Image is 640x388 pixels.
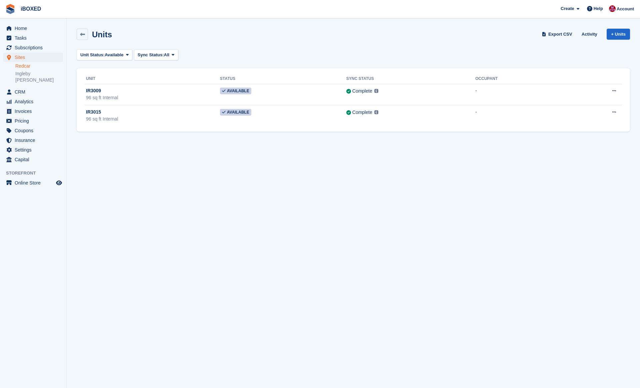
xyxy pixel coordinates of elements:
[220,88,251,94] span: Available
[220,74,346,84] th: Status
[138,52,164,58] span: Sync Status:
[541,29,575,40] a: Export CSV
[3,155,63,164] a: menu
[15,136,55,145] span: Insurance
[15,43,55,52] span: Subscriptions
[15,126,55,135] span: Coupons
[15,33,55,43] span: Tasks
[346,74,475,84] th: Sync Status
[3,178,63,188] a: menu
[85,74,220,84] th: Unit
[86,116,220,123] div: 96 sq ft Internal
[3,145,63,155] a: menu
[3,24,63,33] a: menu
[6,170,66,177] span: Storefront
[3,53,63,62] a: menu
[105,52,124,58] span: Available
[5,4,15,14] img: stora-icon-8386f47178a22dfd0bd8f6a31ec36ba5ce8667c1dd55bd0f319d3a0aa187defe.svg
[15,87,55,97] span: CRM
[15,178,55,188] span: Online Store
[15,63,63,69] a: Redcar
[374,110,378,114] img: icon-info-grey-7440780725fd019a000dd9b08b2336e03edf1995a4989e88bcd33f0948082b44.svg
[3,43,63,52] a: menu
[80,52,105,58] span: Unit Status:
[374,89,378,93] img: icon-info-grey-7440780725fd019a000dd9b08b2336e03edf1995a4989e88bcd33f0948082b44.svg
[55,179,63,187] a: Preview store
[3,116,63,126] a: menu
[3,33,63,43] a: menu
[15,24,55,33] span: Home
[86,109,101,116] span: IR3015
[15,97,55,106] span: Analytics
[18,3,44,14] a: iBOXED
[86,94,220,101] div: 96 sq ft Internal
[220,109,251,116] span: Available
[609,5,616,12] img: Amanda Forder
[475,105,566,126] td: -
[15,145,55,155] span: Settings
[3,136,63,145] a: menu
[15,155,55,164] span: Capital
[561,5,574,12] span: Create
[15,116,55,126] span: Pricing
[352,88,372,95] div: Complete
[3,87,63,97] a: menu
[594,5,603,12] span: Help
[548,31,572,38] span: Export CSV
[164,52,170,58] span: All
[3,126,63,135] a: menu
[617,6,634,12] span: Account
[352,109,372,116] div: Complete
[475,84,566,105] td: -
[92,30,112,39] h2: Units
[15,71,63,83] a: Ingleby [PERSON_NAME]
[3,107,63,116] a: menu
[15,107,55,116] span: Invoices
[3,97,63,106] a: menu
[579,29,600,40] a: Activity
[77,49,132,60] button: Unit Status: Available
[15,53,55,62] span: Sites
[607,29,630,40] a: + Units
[86,87,101,94] span: IR3009
[134,49,178,60] button: Sync Status: All
[475,74,566,84] th: Occupant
